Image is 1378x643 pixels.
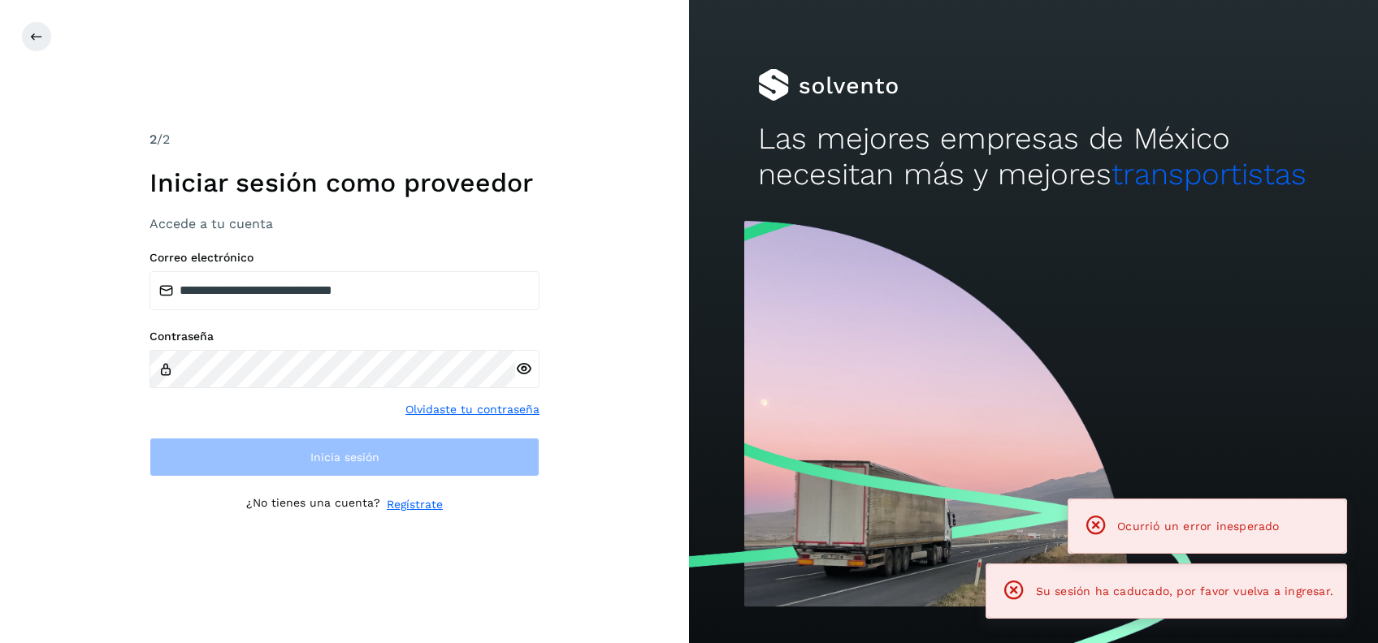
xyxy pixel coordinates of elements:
h2: Las mejores empresas de México necesitan más y mejores [758,121,1309,193]
p: ¿No tienes una cuenta? [246,496,380,513]
div: /2 [149,130,539,149]
label: Correo electrónico [149,251,539,265]
span: Ocurrió un error inesperado [1117,520,1279,533]
a: Regístrate [387,496,443,513]
span: transportistas [1111,157,1306,192]
label: Contraseña [149,330,539,343]
button: Inicia sesión [149,438,539,477]
h3: Accede a tu cuenta [149,216,539,231]
a: Olvidaste tu contraseña [405,401,539,418]
span: Inicia sesión [310,451,379,463]
h1: Iniciar sesión como proveedor [149,167,539,198]
span: Su sesión ha caducado, por favor vuelva a ingresar. [1036,585,1333,598]
span: 2 [149,132,157,147]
